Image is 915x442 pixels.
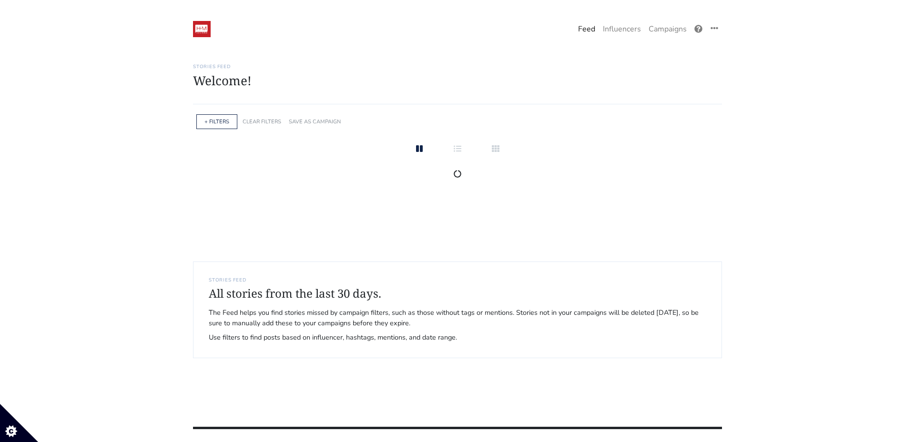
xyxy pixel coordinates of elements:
h6: Stories Feed [193,64,722,70]
a: CLEAR FILTERS [243,118,281,125]
a: SAVE AS CAMPAIGN [289,118,341,125]
span: Use filters to find posts based on influencer, hashtags, mentions, and date range. [209,332,706,343]
span: The Feed helps you find stories missed by campaign filters, such as those without tags or mention... [209,308,706,328]
a: Campaigns [645,20,691,39]
h6: STORIES FEED [209,277,706,283]
h1: Welcome! [193,73,722,88]
a: + FILTERS [204,118,229,125]
img: 19:52:48_1547236368 [193,21,211,37]
a: Influencers [599,20,645,39]
a: Feed [574,20,599,39]
h4: All stories from the last 30 days. [209,287,706,301]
